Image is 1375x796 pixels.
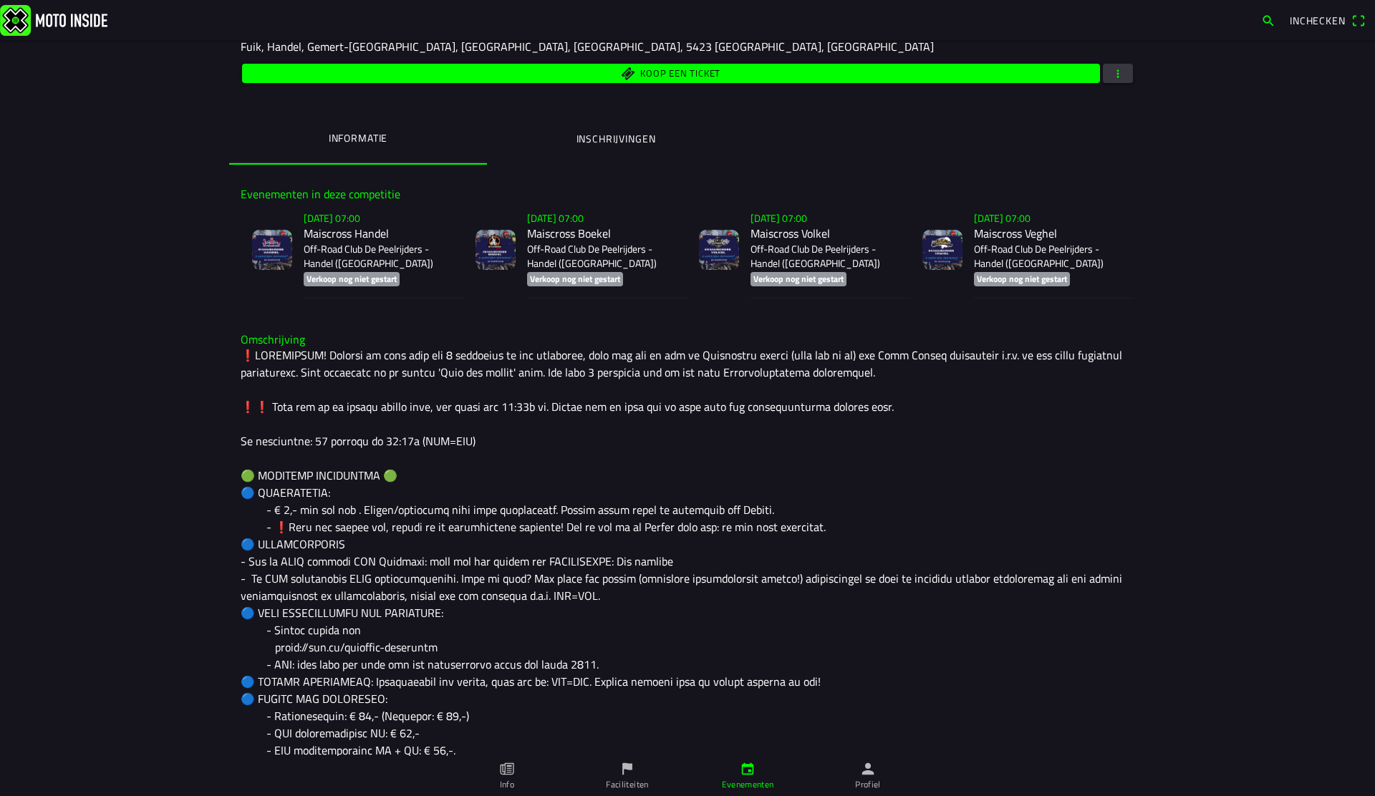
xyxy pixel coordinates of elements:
ion-label: Evenementen [722,778,774,791]
ion-icon: paper [499,761,515,777]
ion-text: Verkoop nog niet gestart [530,272,620,286]
ion-label: Informatie [329,130,387,146]
h3: Omschrijving [241,333,1134,346]
ion-label: Inschrijvingen [576,131,656,147]
h3: Evenementen in deze competitie [241,188,1134,201]
h2: Maiscross Veghel [974,227,1123,241]
ion-text: [DATE] 07:00 [527,210,584,225]
a: search [1254,8,1283,32]
img: XbRrYeqjX6RoNa9GiOPfnf7iQUAKusBh4upS6KNz.png [476,230,516,270]
h2: Maiscross Volkel [751,227,899,241]
p: Off-Road Club De Peelrijders - Handel ([GEOGRAPHIC_DATA]) [527,242,676,271]
img: jKQ4Bu17442Pg5V7PweO1zYUWtn6oJrCjWyKa3DF.png [699,230,739,270]
ion-text: Verkoop nog niet gestart [753,272,844,286]
p: Off-Road Club De Peelrijders - Handel ([GEOGRAPHIC_DATA]) [974,242,1123,271]
ion-label: Info [500,778,514,791]
ion-label: Faciliteiten [606,778,648,791]
ion-text: Verkoop nog niet gestart [977,272,1067,286]
ion-label: Profiel [855,778,881,791]
h2: Maiscross Handel [304,227,453,241]
ion-icon: calendar [740,761,756,777]
img: Qzz3XpJe9CX2fo2R8mU2NtGNOJF1HLEIYfRzcqV9.png [922,230,962,270]
p: Off-Road Club De Peelrijders - Handel ([GEOGRAPHIC_DATA]) [304,242,453,271]
ion-icon: person [860,761,876,777]
ion-text: Fuik, Handel, Gemert-[GEOGRAPHIC_DATA], [GEOGRAPHIC_DATA], [GEOGRAPHIC_DATA], 5423 [GEOGRAPHIC_DA... [241,38,934,55]
ion-text: [DATE] 07:00 [751,210,807,225]
img: w5xznwbrPMUGQxCx6SLC4sB6EgMurxnB4Y1T7tx4.png [252,230,292,270]
span: Inchecken [1290,13,1346,28]
ion-icon: flag [619,761,635,777]
ion-text: [DATE] 07:00 [304,210,360,225]
span: Koop een ticket [640,69,720,78]
ion-text: [DATE] 07:00 [974,210,1031,225]
a: Incheckenqr scanner [1283,8,1372,32]
ion-text: Verkoop nog niet gestart [307,272,397,286]
p: Off-Road Club De Peelrijders - Handel ([GEOGRAPHIC_DATA]) [751,242,899,271]
h2: Maiscross Boekel [527,227,676,241]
